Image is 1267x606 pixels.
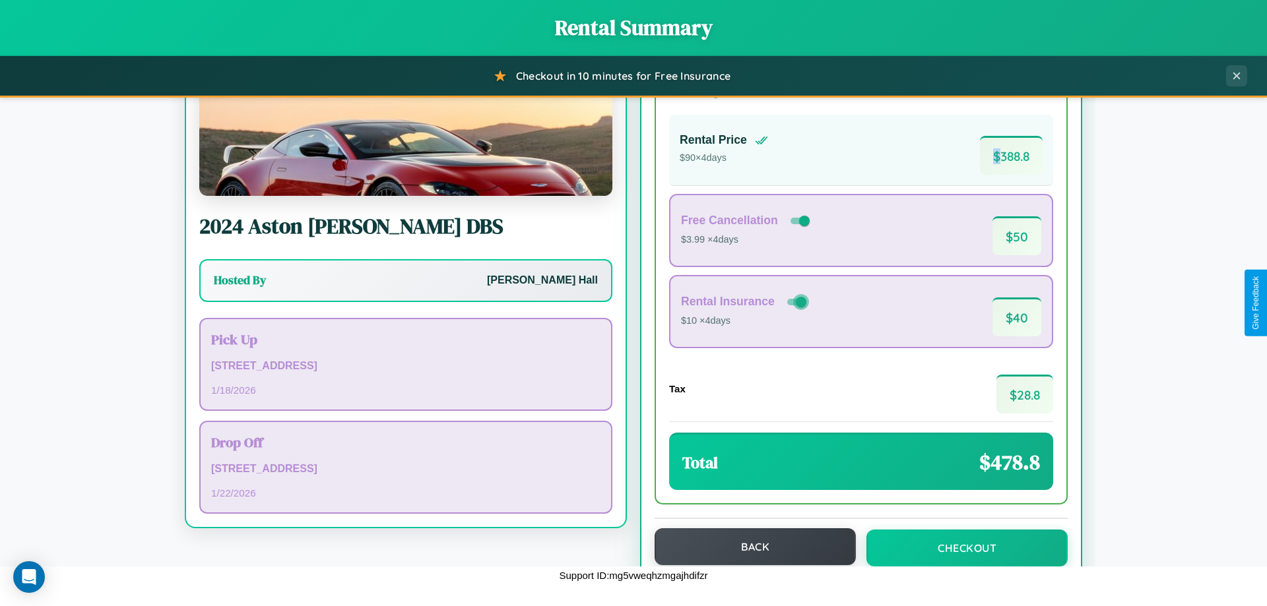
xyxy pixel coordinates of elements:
div: Open Intercom Messenger [13,561,45,593]
h1: Rental Summary [13,13,1254,42]
p: 1 / 18 / 2026 [211,381,601,399]
img: Aston Martin DBS [199,64,612,196]
span: $ 28.8 [996,375,1053,413]
h4: Rental Price [680,133,747,147]
h3: Drop Off [211,433,601,452]
h3: Hosted By [214,272,266,288]
h2: 2024 Aston [PERSON_NAME] DBS [199,212,612,241]
p: $3.99 × 4 days [681,231,812,249]
p: $ 90 × 4 days [680,150,768,167]
div: Give Feedback [1251,276,1260,330]
p: [STREET_ADDRESS] [211,460,601,479]
span: $ 388.8 [980,136,1043,175]
span: $ 478.8 [979,448,1040,477]
h4: Free Cancellation [681,214,778,227]
span: $ 50 [992,216,1041,255]
button: Checkout [866,530,1068,566]
p: $10 × 4 days [681,313,809,330]
p: [STREET_ADDRESS] [211,357,601,376]
p: Support ID: mg5vweqhzmgajhdifzr [559,566,707,584]
h3: Total [682,452,718,473]
h3: Pick Up [211,330,601,349]
p: [PERSON_NAME] Hall [487,271,598,290]
span: $ 40 [992,297,1041,336]
h4: Rental Insurance [681,295,775,309]
p: 1 / 22 / 2026 [211,484,601,502]
h4: Tax [669,383,686,394]
button: Back [655,528,856,565]
span: Checkout in 10 minutes for Free Insurance [516,69,731,82]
